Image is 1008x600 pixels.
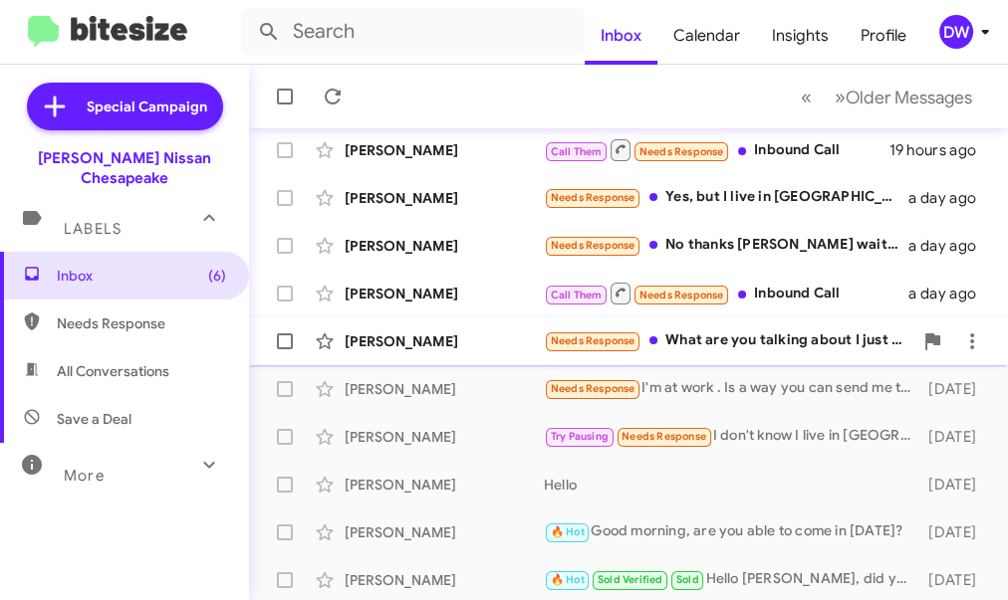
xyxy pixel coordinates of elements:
div: [DATE] [922,475,992,495]
div: [PERSON_NAME] [345,140,544,160]
span: Needs Response [551,239,635,252]
span: 🔥 Hot [551,525,585,538]
span: Sold Verified [598,573,663,586]
div: Inbound Call [544,137,888,162]
span: Labels [64,220,122,238]
div: Good morning, are you able to come in [DATE]? [544,520,922,543]
div: I don't know I live in [GEOGRAPHIC_DATA] and I don't have away there. And I don't know when I wil... [544,425,922,448]
div: [PERSON_NAME] [345,522,544,542]
div: [PERSON_NAME] [345,427,544,447]
button: Next [823,77,984,117]
span: Inbox [57,266,226,286]
div: DW [939,15,973,49]
div: [DATE] [922,427,992,447]
span: Older Messages [846,87,972,108]
span: » [835,85,846,109]
div: a day ago [908,284,992,303]
div: Hello [PERSON_NAME], did you still plan on coming in [DATE]? [544,568,922,591]
span: Needs Response [639,289,724,301]
input: Search [241,8,585,56]
div: I'm at work . Is a way you can send me the vin number and mileage and final vehicle purchase pric... [544,377,922,400]
a: Special Campaign [27,83,223,130]
a: Inbox [585,7,657,65]
span: « [801,85,812,109]
div: 19 hours ago [888,140,992,160]
span: Save a Deal [57,409,131,429]
span: More [64,467,105,485]
div: a day ago [908,188,992,208]
div: a day ago [908,236,992,256]
a: Profile [845,7,922,65]
a: Calendar [657,7,756,65]
div: [PERSON_NAME] [345,188,544,208]
span: Needs Response [622,430,706,443]
span: Needs Response [551,382,635,395]
span: Try Pausing [551,430,609,443]
span: Special Campaign [87,97,207,116]
span: Needs Response [551,191,635,204]
span: Needs Response [551,334,635,347]
div: [PERSON_NAME] [345,331,544,351]
button: Previous [789,77,824,117]
button: DW [922,15,986,49]
span: Sold [676,573,699,586]
div: Yes, but I live in [GEOGRAPHIC_DATA] News so I'm a ways from [GEOGRAPHIC_DATA] [544,186,908,209]
div: [DATE] [922,570,992,590]
div: [PERSON_NAME] [345,570,544,590]
span: Needs Response [639,145,724,158]
div: [PERSON_NAME] [345,379,544,399]
span: 🔥 Hot [551,573,585,586]
div: Hello [544,475,922,495]
a: Insights [756,7,845,65]
span: All Conversations [57,361,169,381]
div: Inbound Call [544,281,908,305]
div: [PERSON_NAME] [345,236,544,256]
div: No thanks [PERSON_NAME] waiting for the wheels to fall off 😉 [544,234,908,257]
span: (6) [208,266,226,286]
div: [PERSON_NAME] [345,475,544,495]
div: [DATE] [922,379,992,399]
span: Call Them [551,145,603,158]
span: Call Them [551,289,603,301]
div: [PERSON_NAME] [345,284,544,303]
span: Needs Response [57,313,226,333]
nav: Page navigation example [790,77,984,117]
div: [DATE] [922,522,992,542]
div: What are you talking about I just part this pathfinder [DATE]! I do have a 2024 Altima SR would y... [544,329,912,352]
